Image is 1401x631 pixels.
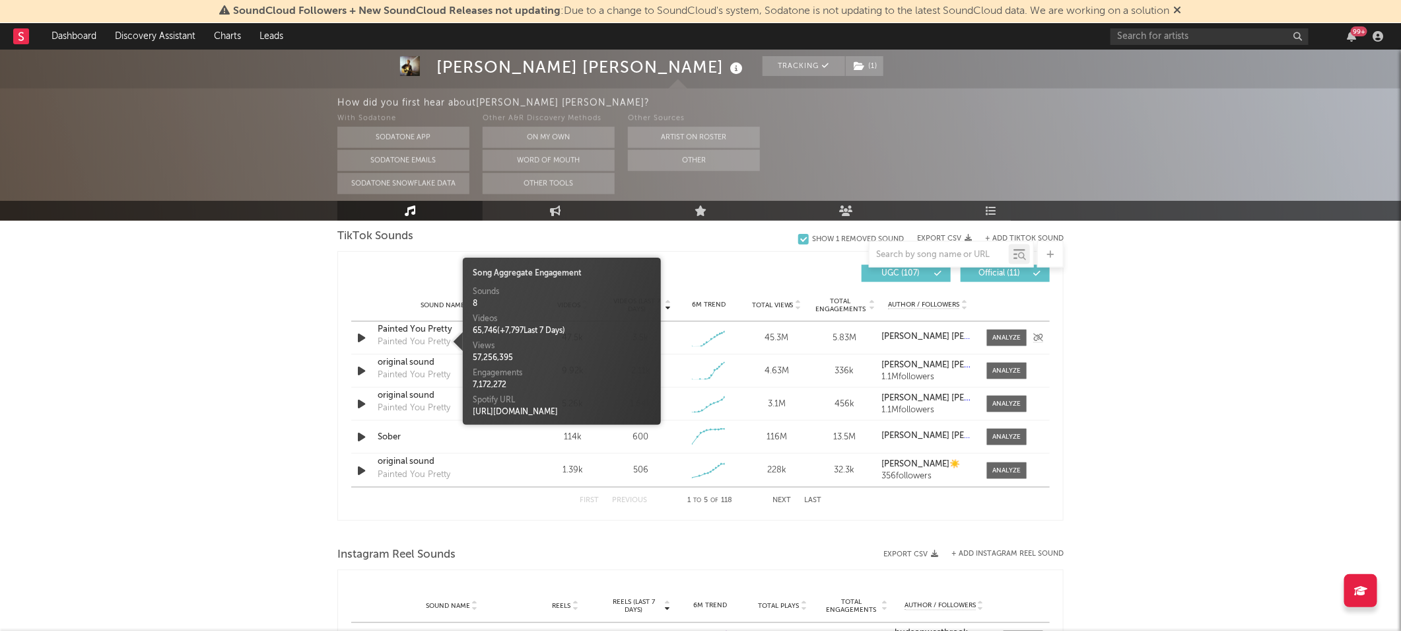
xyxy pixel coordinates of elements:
[862,265,951,282] button: UGC(107)
[882,373,974,382] div: 1.1M followers
[814,431,875,444] div: 13.5M
[746,431,807,444] div: 116M
[337,150,469,171] button: Sodatone Emails
[580,497,599,504] button: First
[552,603,570,611] span: Reels
[746,464,807,477] div: 228k
[951,550,1064,558] button: + Add Instagram Reel Sound
[42,23,106,50] a: Dashboard
[473,325,651,337] div: 65,746 ( + 7,797 Last 7 Days)
[605,599,663,614] span: Reels (last 7 days)
[882,332,1020,341] strong: [PERSON_NAME] [PERSON_NAME]
[378,455,516,468] a: original sound
[483,111,615,127] div: Other A&R Discovery Methods
[473,286,651,298] div: Sounds
[337,547,456,563] span: Instagram Reel Sounds
[870,250,1009,260] input: Search by song name or URL
[972,235,1064,242] button: + Add TikTok Sound
[473,352,651,364] div: 57,256,395
[882,361,974,370] a: [PERSON_NAME] [PERSON_NAME]
[378,389,516,402] a: original sound
[337,95,1401,111] div: How did you first hear about [PERSON_NAME] [PERSON_NAME] ?
[473,298,651,310] div: 8
[845,56,884,76] span: ( 1 )
[746,398,807,411] div: 3.1M
[961,265,1050,282] button: Official(11)
[814,365,875,378] div: 336k
[337,229,413,244] span: TikTok Sounds
[804,497,821,504] button: Last
[378,356,516,369] a: original sound
[473,313,651,325] div: Videos
[542,464,603,477] div: 1.39k
[677,601,743,611] div: 6M Trend
[483,150,615,171] button: Word Of Mouth
[337,173,469,194] button: Sodatone Snowflake Data
[812,235,904,244] div: Show 1 Removed Sound
[421,301,465,309] span: Sound Name
[378,431,516,444] a: Sober
[846,56,883,76] button: (1)
[814,464,875,477] div: 32.3k
[763,56,845,76] button: Tracking
[542,431,603,444] div: 114k
[938,550,1064,558] div: + Add Instagram Reel Sound
[205,23,250,50] a: Charts
[693,498,701,503] span: to
[917,235,972,242] button: Export CSV
[378,323,516,336] a: Painted You Pretty
[483,127,615,148] button: On My Own
[882,406,974,415] div: 1.1M followers
[882,460,974,469] a: [PERSON_NAME]☀️
[882,431,974,441] a: [PERSON_NAME] [PERSON_NAME]
[882,472,974,481] div: 356 followers
[628,150,760,171] button: Other
[882,460,961,468] strong: [PERSON_NAME]☀️
[823,599,881,614] span: Total Engagements
[483,173,615,194] button: Other Tools
[378,402,450,415] div: Painted You Pretty
[234,6,561,17] span: SoundCloud Followers + New SoundCloud Releases not updating
[234,6,1170,17] span: : Due to a change to SoundCloud's system, Sodatone is not updating to the latest SoundCloud data....
[710,498,718,503] span: of
[337,127,469,148] button: Sodatone App
[678,300,739,310] div: 6M Trend
[473,268,651,279] div: Song Aggregate Engagement
[628,127,760,148] button: Artist on Roster
[870,270,931,278] span: UGC ( 107 )
[814,332,875,345] div: 5.83M
[633,464,648,477] div: 506
[378,336,450,349] div: Painted You Pretty
[1347,31,1356,42] button: 99+
[969,270,1030,278] span: Official ( 11 )
[632,431,648,444] div: 600
[882,361,1020,369] strong: [PERSON_NAME] [PERSON_NAME]
[1111,28,1309,45] input: Search for artists
[883,550,938,558] button: Export CSV
[337,111,469,127] div: With Sodatone
[882,332,974,342] a: [PERSON_NAME] [PERSON_NAME]
[985,235,1064,242] button: + Add TikTok Sound
[378,369,450,382] div: Painted You Pretty
[473,379,651,391] div: 7,172,272
[673,493,746,509] div: 1 5 118
[814,398,875,411] div: 456k
[746,332,807,345] div: 45.3M
[250,23,292,50] a: Leads
[772,497,791,504] button: Next
[814,297,868,313] span: Total Engagements
[746,365,807,378] div: 4.63M
[628,111,760,127] div: Other Sources
[378,468,450,482] div: Painted You Pretty
[882,394,974,403] a: [PERSON_NAME] [PERSON_NAME]
[426,603,470,611] span: Sound Name
[882,431,1020,440] strong: [PERSON_NAME] [PERSON_NAME]
[759,603,800,611] span: Total Plays
[882,394,1020,402] strong: [PERSON_NAME] [PERSON_NAME]
[1351,26,1367,36] div: 99 +
[473,340,651,352] div: Views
